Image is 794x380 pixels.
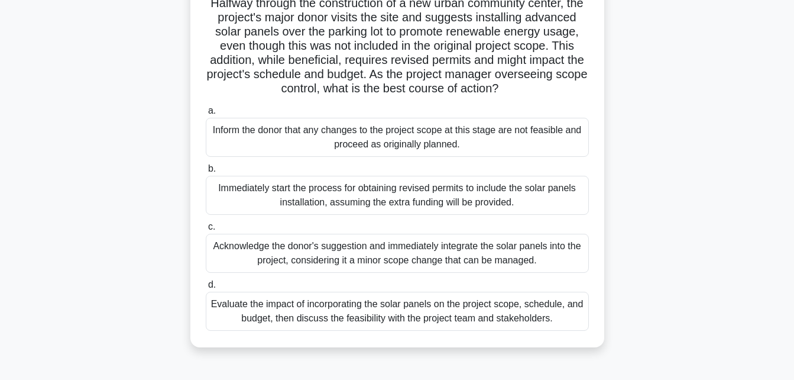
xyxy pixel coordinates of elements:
[208,221,215,231] span: c.
[206,176,589,215] div: Immediately start the process for obtaining revised permits to include the solar panels installat...
[206,234,589,273] div: Acknowledge the donor's suggestion and immediately integrate the solar panels into the project, c...
[206,292,589,331] div: Evaluate the impact of incorporating the solar panels on the project scope, schedule, and budget,...
[208,105,216,115] span: a.
[206,118,589,157] div: Inform the donor that any changes to the project scope at this stage are not feasible and proceed...
[208,279,216,289] span: d.
[208,163,216,173] span: b.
